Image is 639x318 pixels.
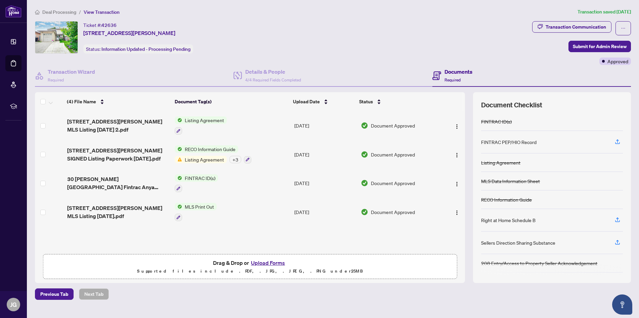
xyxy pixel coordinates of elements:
[481,138,537,146] div: FINTRAC PEP/HIO Record
[182,145,238,153] span: RECO Information Guide
[175,156,182,163] img: Status Icon
[67,175,170,191] span: 30 [PERSON_NAME] [GEOGRAPHIC_DATA] Fintrac Anya [DATE].pdf
[356,92,439,111] th: Status
[290,92,357,111] th: Upload Date
[621,26,626,31] span: ellipsis
[64,92,172,111] th: (4) File Name
[67,146,170,163] span: [STREET_ADDRESS][PERSON_NAME] SIGNED Listing Paperwork [DATE].pdf
[245,77,301,82] span: 4/4 Required Fields Completed
[48,77,64,82] span: Required
[67,117,170,134] span: [STREET_ADDRESS][PERSON_NAME] MLS Listing [DATE] 2.pdf
[35,10,40,14] span: home
[481,100,542,110] span: Document Checklist
[481,216,536,224] div: Right at Home Schedule B
[35,22,78,53] img: IMG-W12265073_1.jpg
[444,68,472,76] h4: Documents
[578,8,631,16] article: Transaction saved [DATE]
[101,46,190,52] span: Information Updated - Processing Pending
[452,120,462,131] button: Logo
[175,174,218,192] button: Status IconFINTRAC ID(s)
[481,239,555,246] div: Sellers Direction Sharing Substance
[175,203,182,210] img: Status Icon
[40,289,68,299] span: Previous Tab
[454,181,460,187] img: Logo
[481,159,520,166] div: Listing Agreement
[10,300,17,309] span: JG
[83,29,175,37] span: [STREET_ADDRESS][PERSON_NAME]
[175,116,227,135] button: Status IconListing Agreement
[481,177,540,185] div: MLS Data Information Sheet
[48,68,95,76] h4: Transaction Wizard
[175,116,182,124] img: Status Icon
[249,258,287,267] button: Upload Forms
[371,179,415,187] span: Document Approved
[454,152,460,158] img: Logo
[359,98,373,105] span: Status
[182,156,227,163] span: Listing Agreement
[43,254,457,279] span: Drag & Drop orUpload FormsSupported files include .PDF, .JPG, .JPEG, .PNG under25MB
[292,169,358,198] td: [DATE]
[371,151,415,158] span: Document Approved
[361,208,368,216] img: Document Status
[532,21,611,33] button: Transaction Communication
[79,8,81,16] li: /
[454,124,460,129] img: Logo
[371,122,415,129] span: Document Approved
[361,151,368,158] img: Document Status
[361,122,368,129] img: Document Status
[292,140,358,169] td: [DATE]
[452,149,462,160] button: Logo
[481,259,597,267] div: 208 Entry/Access to Property Seller Acknowledgement
[454,210,460,215] img: Logo
[293,98,320,105] span: Upload Date
[573,41,627,52] span: Submit for Admin Review
[546,22,606,32] div: Transaction Communication
[67,98,96,105] span: (4) File Name
[444,77,461,82] span: Required
[182,203,217,210] span: MLS Print Out
[5,5,22,17] img: logo
[612,294,632,315] button: Open asap
[361,179,368,187] img: Document Status
[175,145,251,164] button: Status IconRECO Information GuideStatus IconListing Agreement+3
[83,21,117,29] div: Ticket #:
[481,118,512,125] div: FINTRAC ID(s)
[213,258,287,267] span: Drag & Drop or
[42,9,76,15] span: Deal Processing
[67,204,170,220] span: [STREET_ADDRESS][PERSON_NAME] MLS Listing [DATE].pdf
[292,111,358,140] td: [DATE]
[229,156,241,163] div: + 3
[175,203,217,221] button: Status IconMLS Print Out
[175,174,182,182] img: Status Icon
[182,116,227,124] span: Listing Agreement
[292,198,358,226] td: [DATE]
[84,9,120,15] span: View Transaction
[172,92,290,111] th: Document Tag(s)
[47,267,453,275] p: Supported files include .PDF, .JPG, .JPEG, .PNG under 25 MB
[79,288,109,300] button: Next Tab
[371,208,415,216] span: Document Approved
[245,68,301,76] h4: Details & People
[101,22,117,28] span: 42636
[568,41,631,52] button: Submit for Admin Review
[452,178,462,188] button: Logo
[481,196,532,203] div: RECO Information Guide
[182,174,218,182] span: FINTRAC ID(s)
[175,145,182,153] img: Status Icon
[35,288,74,300] button: Previous Tab
[607,58,628,65] span: Approved
[83,44,193,54] div: Status:
[452,207,462,217] button: Logo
